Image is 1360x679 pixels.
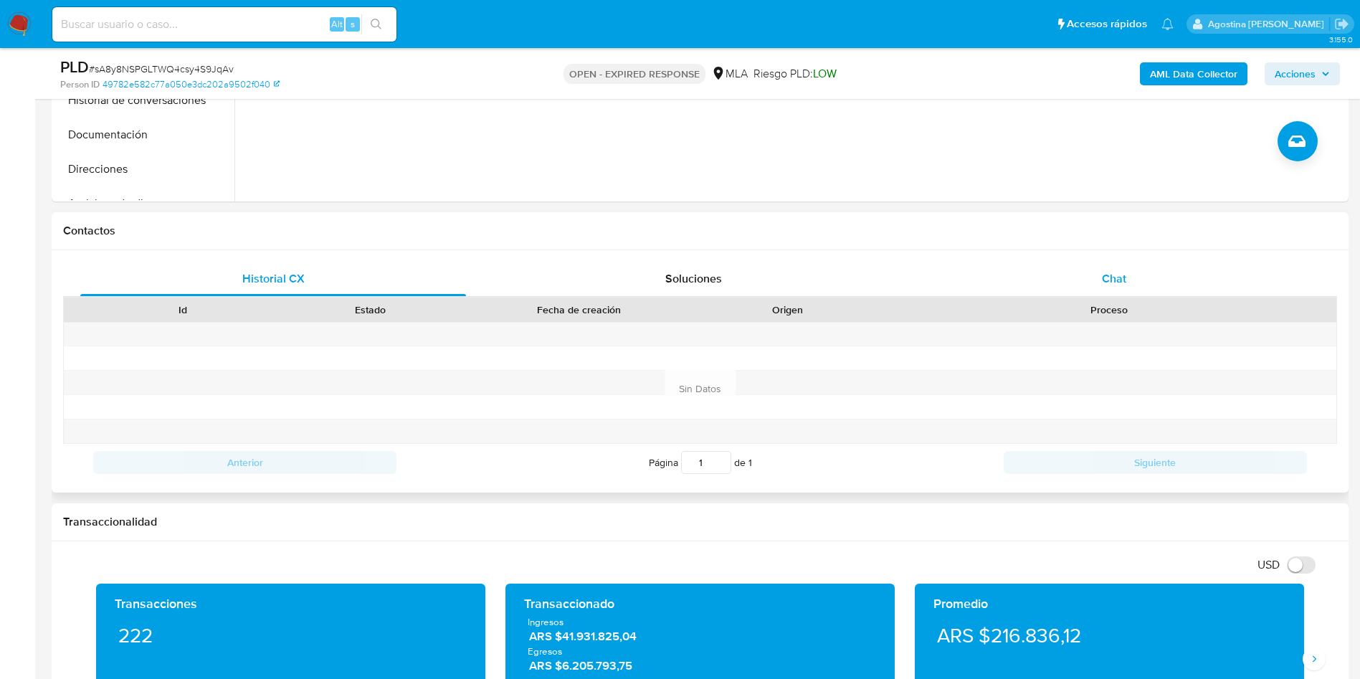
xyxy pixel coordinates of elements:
b: Person ID [60,78,100,91]
div: Origen [704,303,872,317]
span: 1 [748,455,752,470]
button: Direcciones [55,152,234,186]
button: AML Data Collector [1140,62,1247,85]
a: Notificaciones [1161,18,1174,30]
button: Siguiente [1004,451,1307,474]
span: Chat [1102,270,1126,287]
div: Id [99,303,267,317]
button: Documentación [55,118,234,152]
button: Anterior [93,451,396,474]
div: MLA [711,66,748,82]
a: 49782e582c77a050e3dc202a9502f040 [103,78,280,91]
button: Historial de conversaciones [55,83,234,118]
span: Página de [649,451,752,474]
h1: Transaccionalidad [63,515,1337,529]
div: Fecha de creación [475,303,684,317]
span: # sA8y8NSPGLTWQ4csy4S9JqAv [89,62,234,76]
button: Anticipos de dinero [55,186,234,221]
p: OPEN - EXPIRED RESPONSE [564,64,705,84]
span: Riesgo PLD: [753,66,837,82]
button: search-icon [361,14,391,34]
input: Buscar usuario o caso... [52,15,396,34]
span: Historial CX [242,270,305,287]
h1: Contactos [63,224,1337,238]
div: Proceso [892,303,1326,317]
b: AML Data Collector [1150,62,1237,85]
span: s [351,17,355,31]
span: Acciones [1275,62,1316,85]
b: PLD [60,55,89,78]
span: Accesos rápidos [1067,16,1147,32]
span: Soluciones [665,270,722,287]
div: Estado [287,303,455,317]
span: LOW [813,65,837,82]
span: 3.155.0 [1329,34,1353,45]
button: Acciones [1265,62,1340,85]
p: agostina.faruolo@mercadolibre.com [1208,17,1329,31]
a: Salir [1334,16,1349,32]
span: Alt [331,17,343,31]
